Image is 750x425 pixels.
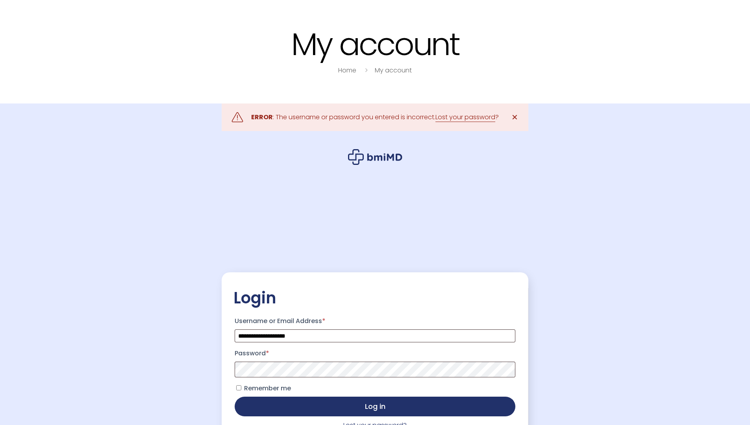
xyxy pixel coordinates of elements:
label: Password [235,347,515,360]
h2: Login [233,288,517,308]
label: Username or Email Address [235,315,515,327]
a: Lost your password [435,113,495,122]
a: Home [338,66,356,75]
strong: ERROR [251,113,273,122]
a: ✕ [507,109,522,125]
i: breadcrumbs separator [362,66,370,75]
button: Log in [235,397,515,416]
span: Remember me [244,384,291,393]
input: Remember me [236,385,241,390]
div: : The username or password you entered is incorrect. ? [251,112,499,123]
span: ✕ [511,112,518,123]
h1: My account [127,28,623,61]
a: My account [375,66,412,75]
